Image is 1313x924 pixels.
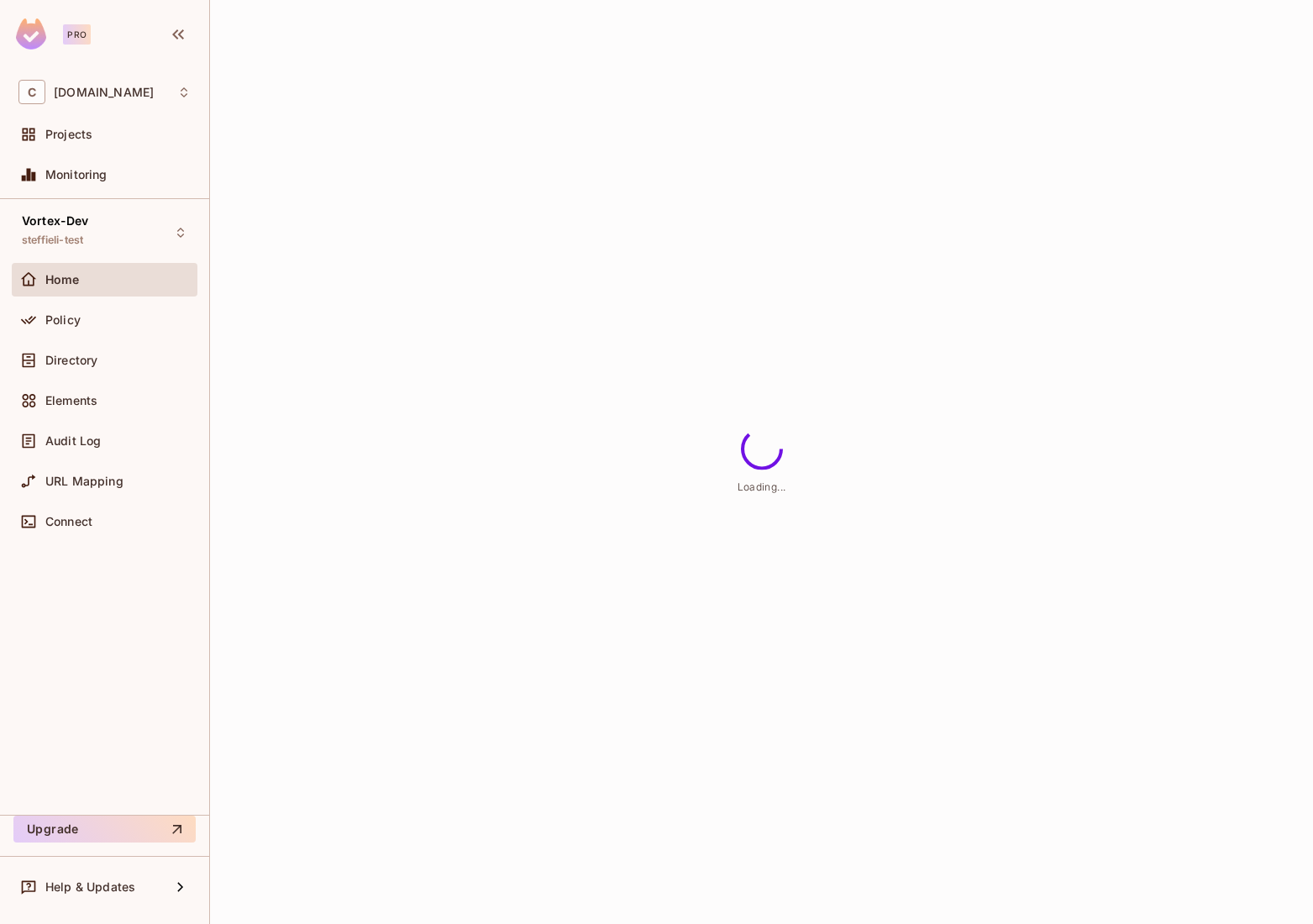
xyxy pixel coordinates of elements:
[45,434,101,448] span: Audit Log
[63,24,91,45] div: Pro
[22,234,83,247] span: steffieli-test
[18,80,45,104] span: C
[45,880,135,894] span: Help & Updates
[45,475,123,488] span: URL Mapping
[45,128,92,141] span: Projects
[45,313,81,327] span: Policy
[45,394,97,407] span: Elements
[45,354,97,367] span: Directory
[738,480,786,493] span: Loading...
[45,273,80,286] span: Home
[45,168,108,181] span: Monitoring
[54,86,154,99] span: Workspace: consoleconnect.com
[22,214,89,228] span: Vortex-Dev
[16,18,46,50] img: SReyMgAAAABJRU5ErkJggg==
[13,816,196,843] button: Upgrade
[45,515,92,528] span: Connect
